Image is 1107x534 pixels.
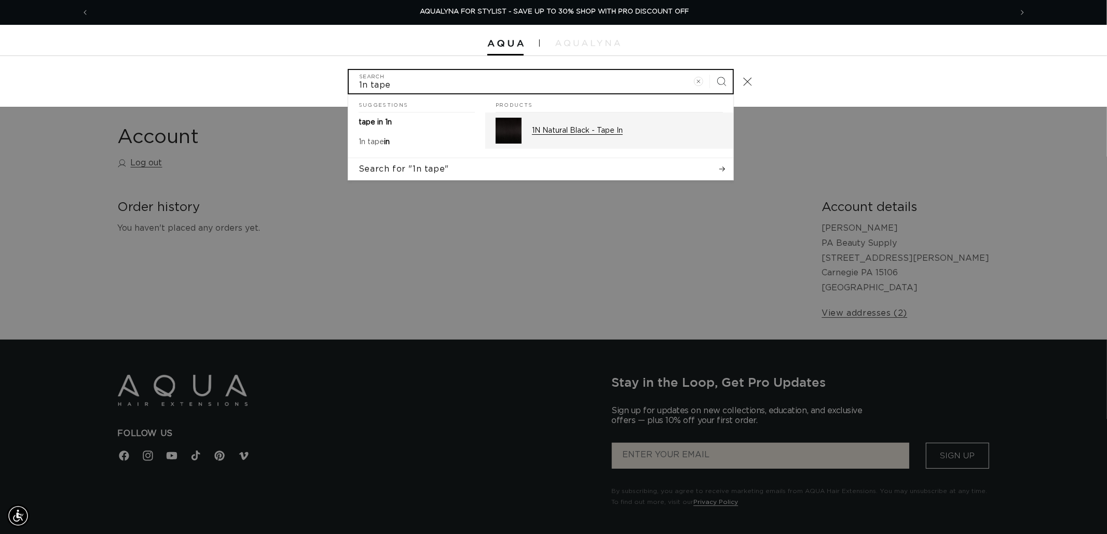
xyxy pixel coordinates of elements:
img: Aqua Hair Extensions [487,40,524,47]
span: AQUALYNA FOR STYLIST - SAVE UP TO 30% SHOP WITH PRO DISCOUNT OFF [420,8,689,15]
a: 1N Natural Black - Tape In [485,113,733,149]
p: 1n tape in [359,137,390,147]
button: Close [736,70,759,93]
button: Previous announcement [74,3,97,22]
a: 1n tape in [348,132,485,152]
button: Search [710,70,733,93]
span: Search for "1n tape" [359,163,449,175]
span: in [384,138,390,146]
img: 1N Natural Black - Tape In [496,118,522,144]
img: aqualyna.com [555,40,620,46]
button: Clear search term [687,70,710,93]
iframe: Chat Widget [962,422,1107,534]
h2: Suggestions [359,94,475,113]
h2: Products [496,94,723,113]
mark: 1n tape [359,138,384,146]
p: 1N Natural Black - Tape In [532,126,723,135]
button: Next announcement [1011,3,1034,22]
span: tape in 1n [359,119,392,126]
a: tape in 1n [348,113,485,132]
input: Search [349,70,733,93]
div: Accessibility Menu [7,504,30,527]
p: tape in 1n [359,118,392,127]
